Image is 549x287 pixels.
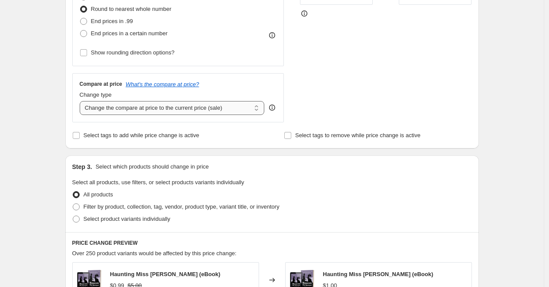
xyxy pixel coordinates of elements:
h2: Step 3. [72,162,92,171]
span: End prices in .99 [91,18,133,24]
span: All products [84,191,113,198]
span: Select tags to add while price change is active [84,132,199,138]
h3: Compare at price [80,81,122,88]
button: What's the compare at price? [126,81,199,88]
span: Filter by product, collection, tag, vendor, product type, variant title, or inventory [84,203,280,210]
span: Over 250 product variants would be affected by this price change: [72,250,237,257]
div: help [268,103,276,112]
span: Haunting Miss [PERSON_NAME] (eBook) [323,271,434,277]
span: Select tags to remove while price change is active [295,132,421,138]
span: Select all products, use filters, or select products variants individually [72,179,244,186]
span: Show rounding direction options? [91,49,175,56]
span: Haunting Miss [PERSON_NAME] (eBook) [110,271,221,277]
span: Round to nearest whole number [91,6,172,12]
span: End prices in a certain number [91,30,168,37]
h6: PRICE CHANGE PREVIEW [72,240,472,246]
span: Change type [80,91,112,98]
p: Select which products should change in price [95,162,209,171]
span: Select product variants individually [84,216,170,222]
